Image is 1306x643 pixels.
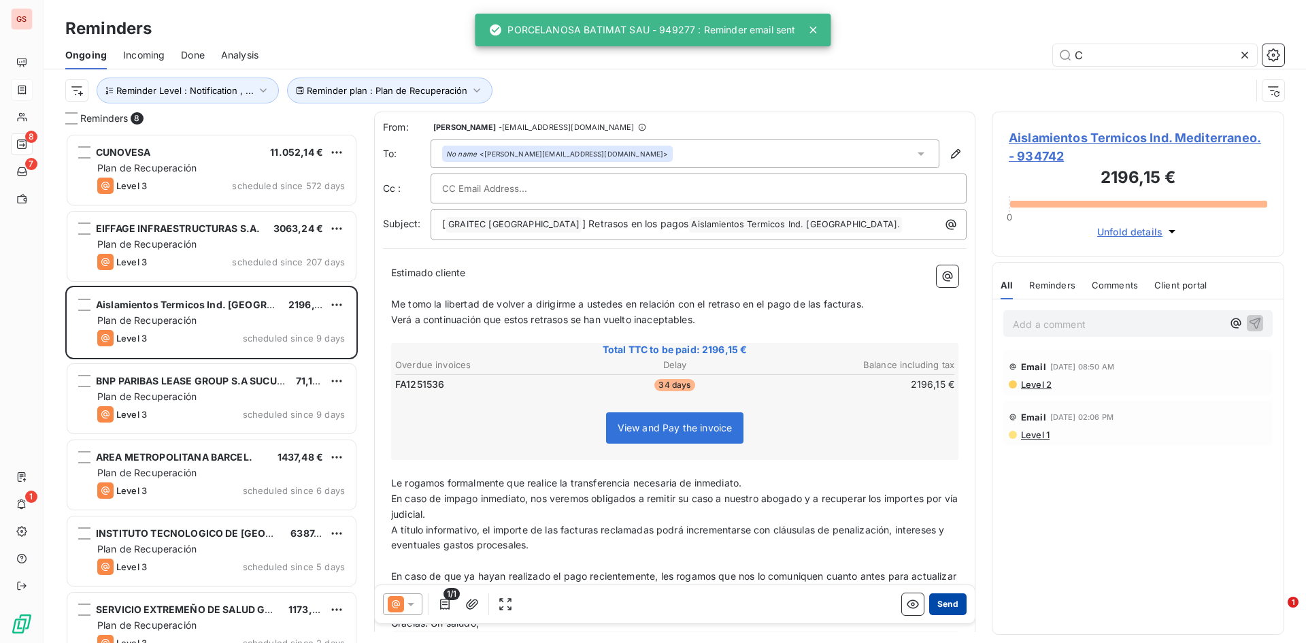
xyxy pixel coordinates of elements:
[383,218,420,229] span: Subject:
[97,162,197,174] span: Plan de Recuperación
[446,149,477,159] em: No name
[97,543,197,555] span: Plan de Recuperación
[221,48,258,62] span: Analysis
[232,257,345,267] span: scheduled since 207 days
[582,358,767,372] th: Delay
[96,299,333,310] span: Aislamientos Termicos Ind. [GEOGRAPHIC_DATA].
[25,158,37,170] span: 7
[25,491,37,503] span: 1
[278,451,323,463] span: 1437,48 €
[96,527,367,539] span: INSTITUTO TECNOLOGICO DE [GEOGRAPHIC_DATA], S.A.
[243,485,345,496] span: scheduled since 6 days
[97,391,197,402] span: Plan de Recuperación
[393,343,956,357] span: Total TTC to be paid: 2196,15 €
[1154,280,1207,291] span: Client portal
[1053,44,1257,66] input: Search
[391,617,479,629] span: Gracias. Un saludo,
[1097,225,1162,239] span: Unfold details
[442,178,588,199] input: CC Email Address...
[80,112,128,125] span: Reminders
[443,588,460,600] span: 1/1
[96,375,318,386] span: BNP PARIBAS LEASE GROUP S.A SUCURSAL EN
[270,146,323,158] span: 11.052,14 €
[383,147,431,161] label: To:
[288,604,333,615] span: 1173,70 €
[307,85,467,96] span: Reminder plan : Plan de Recuperación
[96,222,260,234] span: EIFFAGE INFRAESTRUCTURAS S.A.
[1050,363,1114,371] span: [DATE] 08:50 AM
[499,123,634,131] span: - [EMAIL_ADDRESS][DOMAIN_NAME]
[395,358,580,372] th: Overdue invoices
[1009,129,1267,165] span: Aislamientos Termicos Ind. Mediterraneo. - 934742
[1020,379,1052,390] span: Level 2
[391,493,960,520] span: En caso de impago inmediato, nos veremos obligados a remitir su caso a nuestro abogado y a recupe...
[1009,165,1267,193] h3: 2196,15 €
[1050,413,1114,421] span: [DATE] 02:06 PM
[65,48,107,62] span: Ongoing
[288,299,333,310] span: 2196,15 €
[618,422,733,433] span: View and Pay the invoice
[395,378,444,391] span: FA1251536
[391,267,465,278] span: Estimado cliente
[116,180,147,191] span: Level 3
[123,48,165,62] span: Incoming
[433,123,496,131] span: [PERSON_NAME]
[383,120,431,134] span: From:
[97,78,279,103] button: Reminder Level : Notification , ...
[769,377,955,392] td: 2196,15 €
[243,333,345,344] span: scheduled since 9 days
[442,218,446,229] span: [
[243,409,345,420] span: scheduled since 9 days
[391,477,741,489] span: Le rogamos formalmente que realice la transferencia necesaria de inmediato.
[383,182,431,195] label: Cc :
[1092,280,1138,291] span: Comments
[96,604,329,615] span: SERVICIO EXTREMEÑO DE SALUD GERENCIA DEL
[1260,597,1292,629] iframe: Intercom live chat
[769,358,955,372] th: Balance including tax
[287,78,492,103] button: Reminder plan : Plan de Recuperación
[25,131,37,143] span: 8
[116,485,147,496] span: Level 3
[1093,224,1183,240] button: Unfold details
[391,570,959,597] span: En caso de que ya hayan realizado el pago recientemente, les rogamos que nos lo comuniquen cuanto...
[97,467,197,478] span: Plan de Recuperación
[116,561,147,572] span: Level 3
[116,85,254,96] span: Reminder Level : Notification , ...
[273,222,323,234] span: 3063,24 €
[11,8,33,30] div: GS
[96,146,150,158] span: CUNOVESA
[391,298,864,310] span: Me tomo la libertad de volver a dirigirme a ustedes en relación con el retraso en el pago de las ...
[96,451,252,463] span: AREA METROPOLITANA BARCEL.
[446,217,582,233] span: GRAITEC [GEOGRAPHIC_DATA]
[232,180,345,191] span: scheduled since 572 days
[116,333,147,344] span: Level 3
[1288,597,1299,608] span: 1
[582,218,688,229] span: ] Retrasos en los pagos
[181,48,205,62] span: Done
[116,409,147,420] span: Level 3
[1021,412,1046,423] span: Email
[1020,429,1050,440] span: Level 1
[1029,280,1075,291] span: Reminders
[116,257,147,267] span: Level 3
[131,112,143,125] span: 8
[296,375,328,386] span: 71,12 €
[290,527,338,539] span: 6387,90 €
[654,379,694,391] span: 34 days
[391,314,695,325] span: Verá a continuación que estos retrasos se han vuelto inaceptables.
[243,561,345,572] span: scheduled since 5 days
[488,18,795,42] div: PORCELANOSA BATIMAT SAU - 949277 : Reminder email sent
[1021,361,1046,372] span: Email
[689,217,902,233] span: Aislamientos Termicos Ind. [GEOGRAPHIC_DATA].
[1007,212,1012,222] span: 0
[1001,280,1013,291] span: All
[11,613,33,635] img: Logo LeanPay
[65,133,358,643] div: grid
[97,314,197,326] span: Plan de Recuperación
[65,16,152,41] h3: Reminders
[97,619,197,631] span: Plan de Recuperación
[929,593,967,615] button: Send
[391,524,947,551] span: A título informativo, el importe de las facturas reclamadas podrá incrementarse con cláusulas de ...
[97,238,197,250] span: Plan de Recuperación
[446,149,669,159] div: <[PERSON_NAME][EMAIL_ADDRESS][DOMAIN_NAME]>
